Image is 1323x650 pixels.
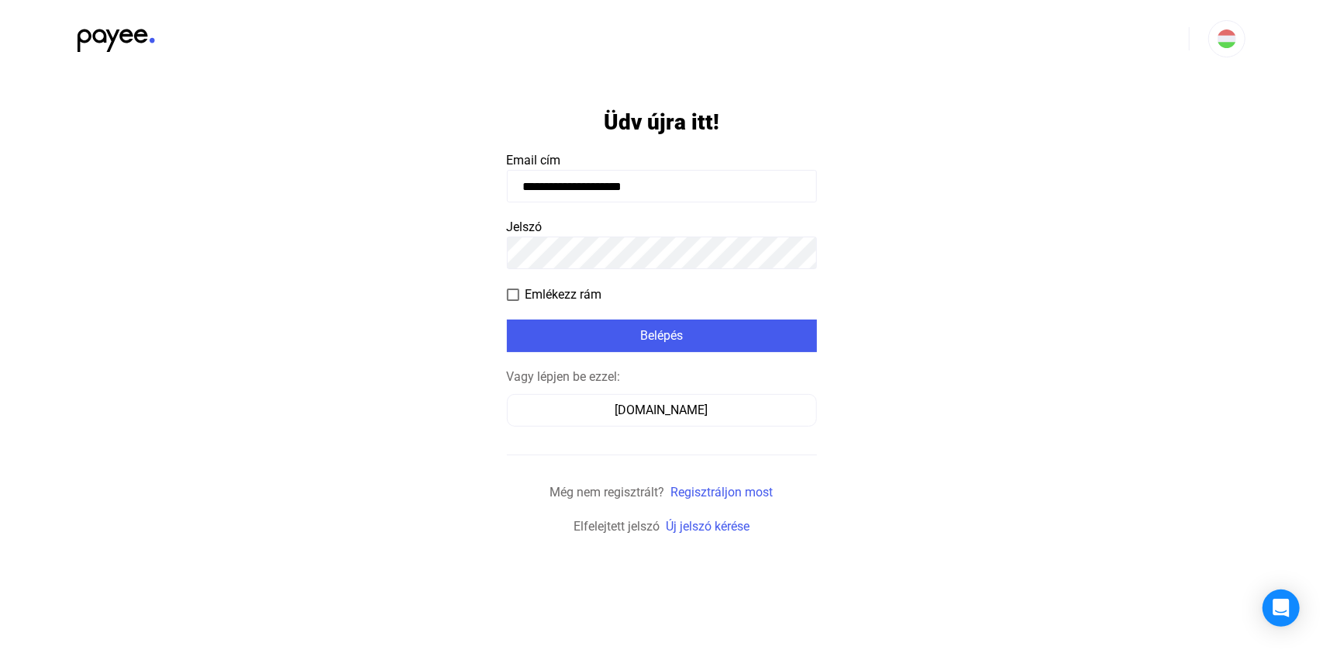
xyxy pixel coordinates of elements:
a: [DOMAIN_NAME] [507,403,817,417]
div: Vagy lépjen be ezzel: [507,368,817,386]
div: [DOMAIN_NAME] [512,401,811,420]
img: black-payee-blue-dot.svg [78,20,155,52]
a: Új jelszó kérése [666,519,749,534]
span: Email cím [507,153,561,168]
div: Open Intercom Messenger [1263,589,1300,627]
span: Még nem regisztrált? [550,485,665,500]
button: [DOMAIN_NAME] [507,394,817,427]
span: Jelszó [507,220,543,234]
span: Emlékezz rám [525,285,602,304]
a: Regisztráljon most [671,485,773,500]
div: Belépés [512,327,812,345]
img: HU [1218,29,1236,48]
h1: Üdv újra itt! [604,109,719,136]
span: Elfelejtett jelszó [574,519,660,534]
button: Belépés [507,320,817,352]
button: HU [1208,20,1245,57]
